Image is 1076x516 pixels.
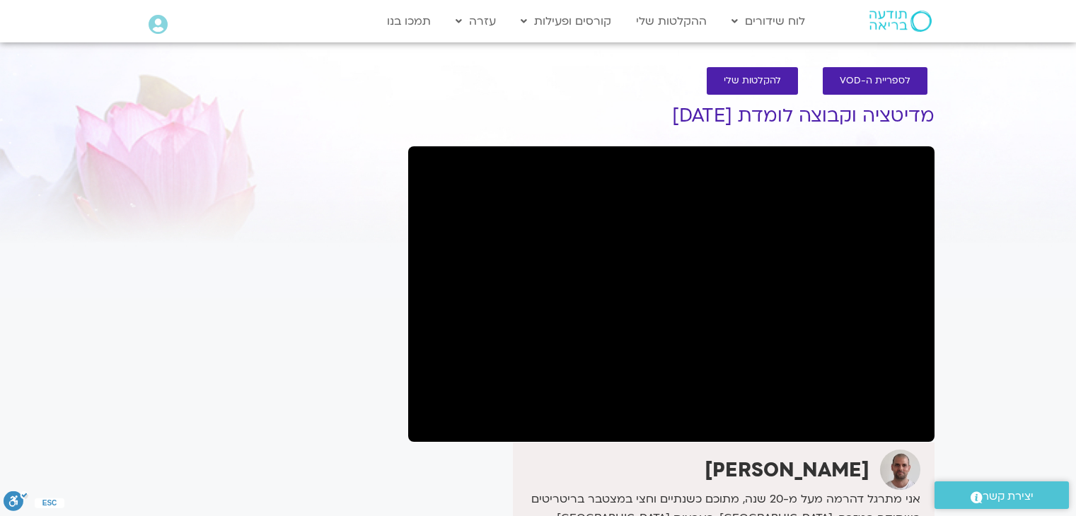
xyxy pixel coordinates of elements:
[408,105,935,127] h1: מדיטציה וקבוצה לומדת [DATE]
[705,457,869,483] strong: [PERSON_NAME]
[823,67,927,95] a: לספריית ה-VOD
[880,450,920,490] img: דקל קנטי
[935,481,1069,509] a: יצירת קשר
[629,8,714,35] a: ההקלטות שלי
[724,8,812,35] a: לוח שידורים
[840,76,910,86] span: לספריית ה-VOD
[869,11,932,32] img: תודעה בריאה
[707,67,798,95] a: להקלטות שלי
[380,8,438,35] a: תמכו בנו
[514,8,618,35] a: קורסים ופעילות
[724,76,781,86] span: להקלטות שלי
[983,487,1034,506] span: יצירת קשר
[449,8,503,35] a: עזרה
